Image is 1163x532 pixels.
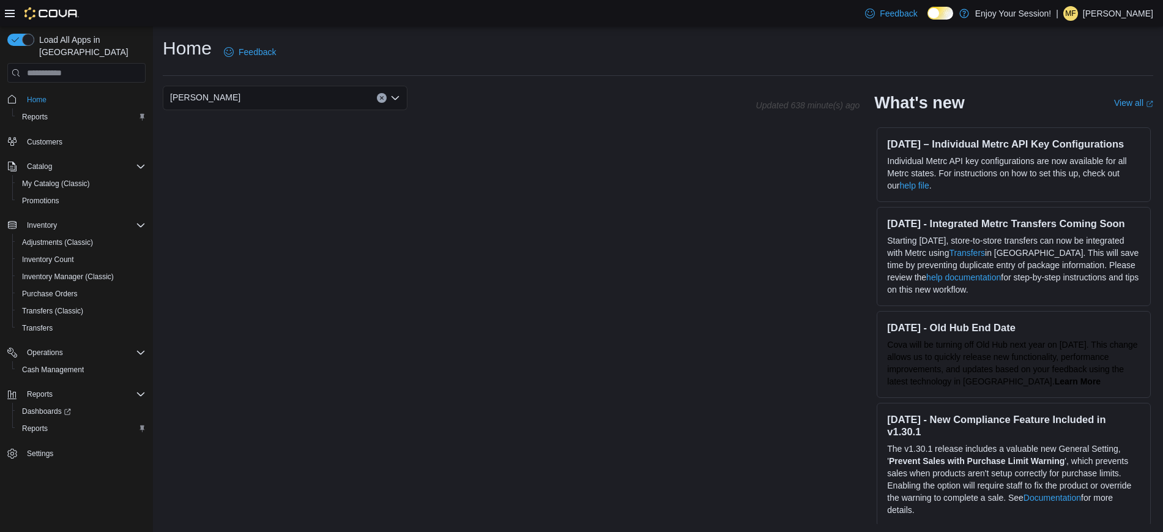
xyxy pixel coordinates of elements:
span: Load All Apps in [GEOGRAPHIC_DATA] [34,34,146,58]
span: Cash Management [22,365,84,375]
span: Reports [27,389,53,399]
span: Promotions [22,196,59,206]
span: Customers [22,134,146,149]
a: Documentation [1024,493,1081,503]
a: Dashboards [12,403,150,420]
a: Reports [17,110,53,124]
span: Dashboards [22,406,71,416]
button: Reports [22,387,58,402]
a: Purchase Orders [17,287,83,301]
button: Adjustments (Classic) [12,234,150,251]
span: Catalog [22,159,146,174]
a: Inventory Manager (Classic) [17,269,119,284]
span: Catalog [27,162,52,171]
button: Open list of options [390,93,400,103]
span: Home [27,95,46,105]
button: Transfers [12,320,150,337]
img: Cova [24,7,79,20]
span: MF [1065,6,1076,21]
p: | [1056,6,1058,21]
span: Dashboards [17,404,146,419]
span: Inventory [22,218,146,233]
button: Reports [12,108,150,126]
span: Reports [17,110,146,124]
button: Customers [2,133,150,151]
button: Inventory Manager (Classic) [12,268,150,285]
h3: [DATE] - Integrated Metrc Transfers Coming Soon [887,217,1140,230]
span: Operations [27,348,63,358]
a: Settings [22,446,58,461]
button: Purchase Orders [12,285,150,302]
a: Inventory Count [17,252,79,267]
h3: [DATE] – Individual Metrc API Key Configurations [887,138,1140,150]
span: Cash Management [17,362,146,377]
span: Inventory [27,220,57,230]
button: Inventory [2,217,150,234]
a: Transfers (Classic) [17,304,88,318]
a: Dashboards [17,404,76,419]
span: Transfers (Classic) [22,306,83,316]
button: Home [2,90,150,108]
span: Adjustments (Classic) [22,238,93,247]
span: Inventory Count [22,255,74,264]
span: Adjustments (Classic) [17,235,146,250]
button: Promotions [12,192,150,209]
span: Inventory Manager (Classic) [17,269,146,284]
span: Transfers (Classic) [17,304,146,318]
span: Settings [22,446,146,461]
nav: Complex example [7,85,146,494]
h1: Home [163,36,212,61]
span: Purchase Orders [17,287,146,301]
span: Inventory Count [17,252,146,267]
a: Adjustments (Classic) [17,235,98,250]
svg: External link [1146,100,1153,108]
a: Cash Management [17,362,89,377]
div: Mitchell Froom [1063,6,1078,21]
span: Reports [22,424,48,433]
a: Reports [17,421,53,436]
p: The v1.30.1 release includes a valuable new General Setting, ' ', which prevents sales when produ... [887,443,1140,516]
a: help documentation [926,272,1001,282]
button: Reports [12,420,150,437]
span: Reports [22,112,48,122]
span: Feedback [239,46,276,58]
input: Dark Mode [927,7,953,20]
a: Transfers [949,248,985,258]
a: Promotions [17,193,64,208]
span: [PERSON_NAME] [170,90,240,105]
button: Settings [2,444,150,462]
a: help file [900,181,929,190]
strong: Prevent Sales with Purchase Limit Warning [889,456,1065,466]
a: Customers [22,135,67,149]
a: Home [22,92,51,107]
button: Transfers (Classic) [12,302,150,320]
span: Home [22,91,146,107]
a: Feedback [219,40,281,64]
p: Individual Metrc API key configurations are now available for all Metrc states. For instructions ... [887,155,1140,192]
p: Enjoy Your Session! [975,6,1052,21]
button: Operations [2,344,150,361]
button: Cash Management [12,361,150,378]
a: Transfers [17,321,58,335]
h2: What's new [874,93,964,113]
p: Starting [DATE], store-to-store transfers can now be integrated with Metrc using in [GEOGRAPHIC_D... [887,234,1140,296]
button: Clear input [377,93,387,103]
span: My Catalog (Classic) [17,176,146,191]
span: Cova will be turning off Old Hub next year on [DATE]. This change allows us to quickly release ne... [887,340,1137,386]
p: Updated 638 minute(s) ago [756,100,860,110]
button: Catalog [22,159,57,174]
button: Catalog [2,158,150,175]
span: Transfers [17,321,146,335]
span: Reports [17,421,146,436]
a: View allExternal link [1114,98,1153,108]
button: Inventory Count [12,251,150,268]
span: Feedback [880,7,917,20]
span: Purchase Orders [22,289,78,299]
span: Operations [22,345,146,360]
a: Learn More [1055,377,1101,386]
span: Promotions [17,193,146,208]
a: Feedback [860,1,922,26]
span: Reports [22,387,146,402]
